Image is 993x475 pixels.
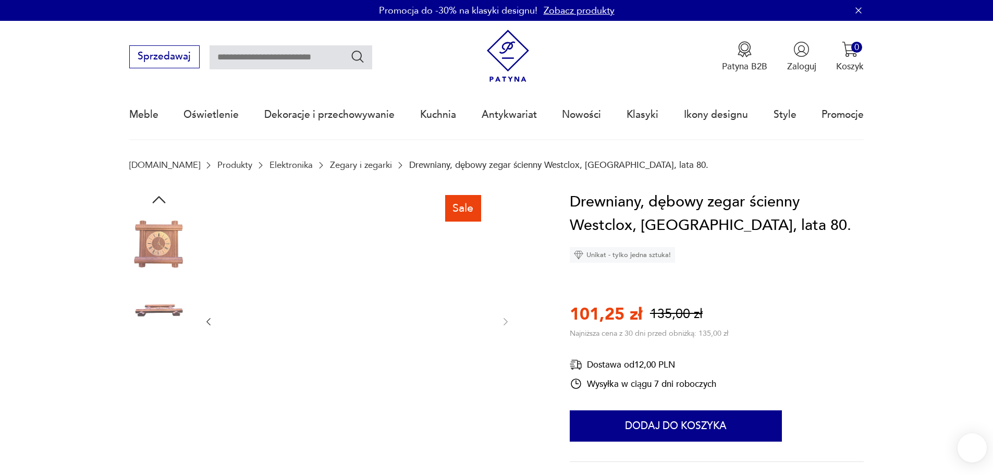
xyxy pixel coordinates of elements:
button: 0Koszyk [836,41,864,72]
a: Oświetlenie [183,91,239,139]
p: 135,00 zł [650,305,703,323]
a: Elektronika [269,160,313,170]
a: [DOMAIN_NAME] [129,160,200,170]
div: Sale [445,195,481,221]
p: Promocja do -30% na klasyki designu! [379,4,537,17]
a: Zobacz produkty [544,4,615,17]
div: Dostawa od 12,00 PLN [570,358,716,371]
img: Ikona dostawy [570,358,582,371]
div: Unikat - tylko jedna sztuka! [570,247,675,263]
a: Produkty [217,160,252,170]
img: Zdjęcie produktu Drewniany, dębowy zegar ścienny Westclox, Niemcy, lata 80. [129,214,189,274]
h1: Drewniany, dębowy zegar ścienny Westclox, [GEOGRAPHIC_DATA], lata 80. [570,190,864,238]
button: Szukaj [350,49,365,64]
p: Drewniany, dębowy zegar ścienny Westclox, [GEOGRAPHIC_DATA], lata 80. [409,160,708,170]
button: Patyna B2B [722,41,767,72]
a: Style [774,91,796,139]
p: Koszyk [836,60,864,72]
iframe: Smartsupp widget button [958,433,987,462]
div: 0 [851,42,862,53]
img: Zdjęcie produktu Drewniany, dębowy zegar ścienny Westclox, Niemcy, lata 80. [129,413,189,473]
a: Antykwariat [482,91,537,139]
img: Zdjęcie produktu Drewniany, dębowy zegar ścienny Westclox, Niemcy, lata 80. [129,281,189,340]
button: Sprzedawaj [129,45,200,68]
img: Ikonka użytkownika [793,41,810,57]
a: Kuchnia [420,91,456,139]
a: Ikony designu [684,91,748,139]
a: Zegary i zegarki [330,160,392,170]
a: Meble [129,91,158,139]
a: Promocje [822,91,864,139]
img: Ikona diamentu [574,250,583,260]
img: Patyna - sklep z meblami i dekoracjami vintage [482,30,534,82]
a: Ikona medaluPatyna B2B [722,41,767,72]
p: Zaloguj [787,60,816,72]
p: 101,25 zł [570,303,642,326]
div: Wysyłka w ciągu 7 dni roboczych [570,377,716,390]
a: Klasyki [627,91,658,139]
p: Najniższa cena z 30 dni przed obniżką: 135,00 zł [570,328,728,338]
img: Zdjęcie produktu Drewniany, dębowy zegar ścienny Westclox, Niemcy, lata 80. [129,347,189,407]
a: Sprzedawaj [129,53,200,62]
p: Patyna B2B [722,60,767,72]
button: Dodaj do koszyka [570,410,782,442]
img: Zdjęcie produktu Drewniany, dębowy zegar ścienny Westclox, Niemcy, lata 80. [227,190,488,452]
button: Zaloguj [787,41,816,72]
a: Nowości [562,91,601,139]
img: Ikona koszyka [842,41,858,57]
a: Dekoracje i przechowywanie [264,91,395,139]
img: Ikona medalu [737,41,753,57]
